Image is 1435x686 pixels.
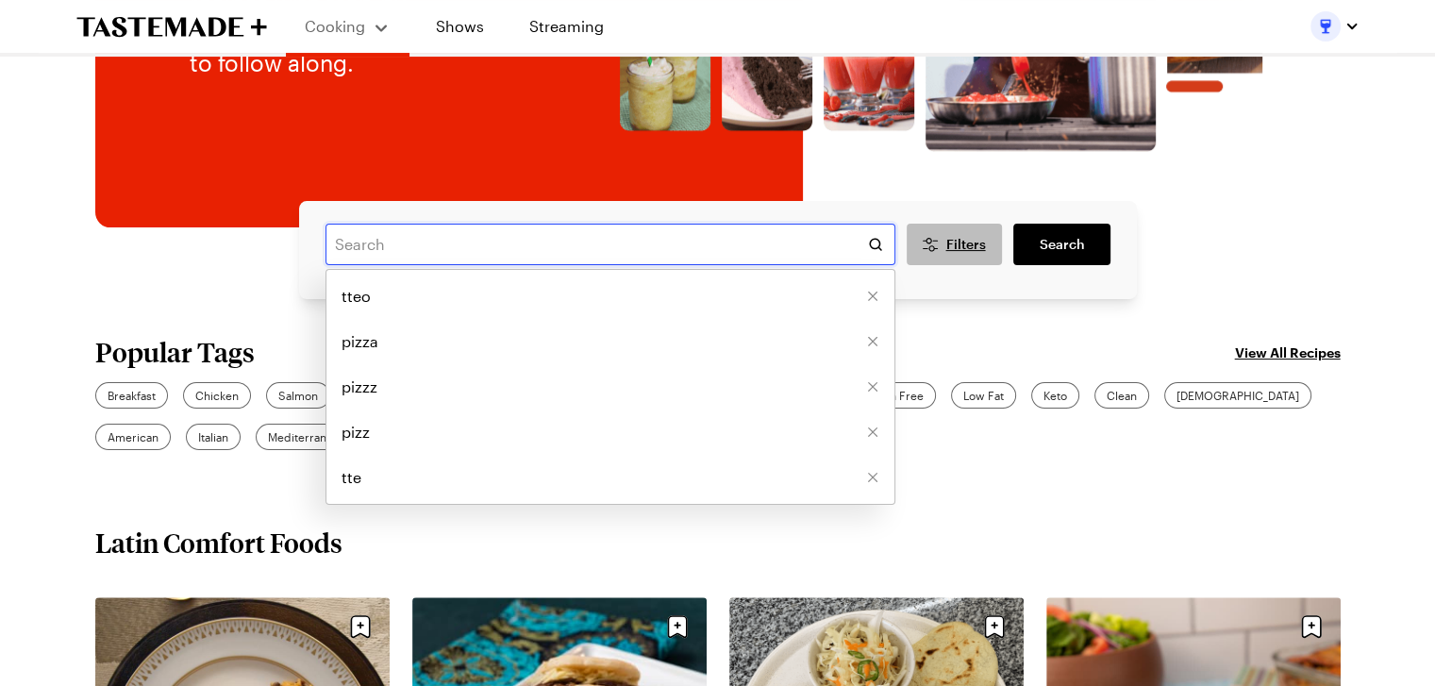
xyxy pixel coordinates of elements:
[866,290,879,303] button: Remove [object Object]
[866,335,879,348] button: Remove [object Object]
[342,330,378,353] span: pizza
[907,224,1003,265] button: Desktop filters
[1043,387,1067,404] span: Keto
[1293,609,1329,644] button: Save recipe
[1176,387,1299,404] span: [DEMOGRAPHIC_DATA]
[1013,224,1110,265] a: filters
[183,382,251,409] a: Chicken
[659,609,695,644] button: Save recipe
[108,428,159,445] span: American
[866,426,879,439] button: Remove [object Object]
[95,337,255,367] h2: Popular Tags
[305,17,365,35] span: Cooking
[268,428,345,445] span: Mediterranean
[1031,382,1079,409] a: Keto
[95,382,168,409] a: Breakfast
[1235,342,1341,362] a: View All Recipes
[305,8,391,45] button: Cooking
[198,428,228,445] span: Italian
[963,387,1004,404] span: Low Fat
[95,424,171,450] a: American
[76,16,267,38] a: To Tastemade Home Page
[951,382,1016,409] a: Low Fat
[195,387,239,404] span: Chicken
[108,387,156,404] span: Breakfast
[866,380,879,393] button: Remove [object Object]
[1164,382,1311,409] a: [DEMOGRAPHIC_DATA]
[1310,11,1341,42] img: Profile picture
[186,424,241,450] a: Italian
[95,526,342,560] h2: Latin Comfort Foods
[342,466,361,489] span: tte
[1094,382,1149,409] a: Clean
[266,382,330,409] a: Salmon
[976,609,1012,644] button: Save recipe
[342,609,378,644] button: Save recipe
[342,376,377,398] span: pizzz
[1107,387,1137,404] span: Clean
[1310,11,1360,42] button: Profile picture
[342,421,370,443] span: pizz
[342,285,371,308] span: tteo
[1039,235,1084,254] span: Search
[945,235,985,254] span: Filters
[278,387,318,404] span: Salmon
[866,471,879,484] button: Remove [object Object]
[256,424,358,450] a: Mediterranean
